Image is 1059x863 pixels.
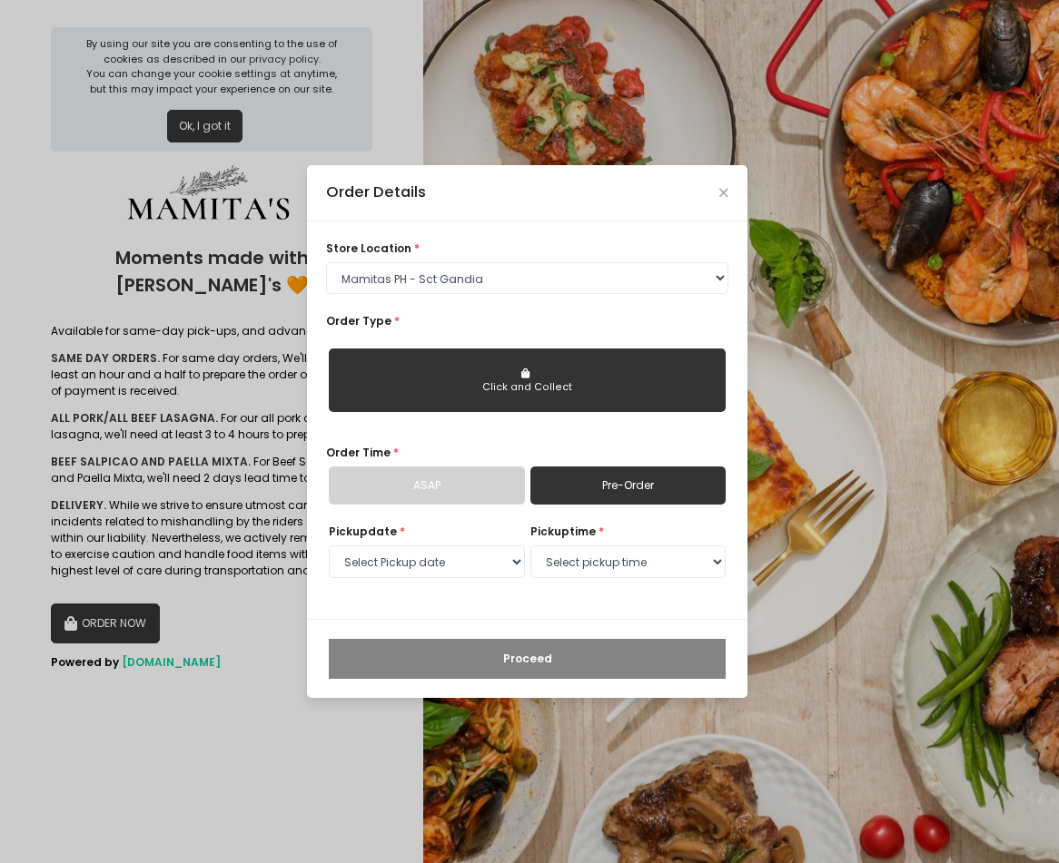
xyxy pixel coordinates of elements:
[329,348,726,412] button: Click and Collect
[326,240,411,256] span: store location
[326,445,391,460] span: Order Time
[326,313,391,329] span: Order Type
[341,380,714,395] div: Click and Collect
[329,524,397,539] span: Pickup date
[329,639,726,679] button: Proceed
[326,181,426,204] div: Order Details
[530,466,727,505] a: Pre-Order
[530,524,596,539] span: pickup time
[719,189,728,198] button: Close
[329,466,525,505] a: ASAP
